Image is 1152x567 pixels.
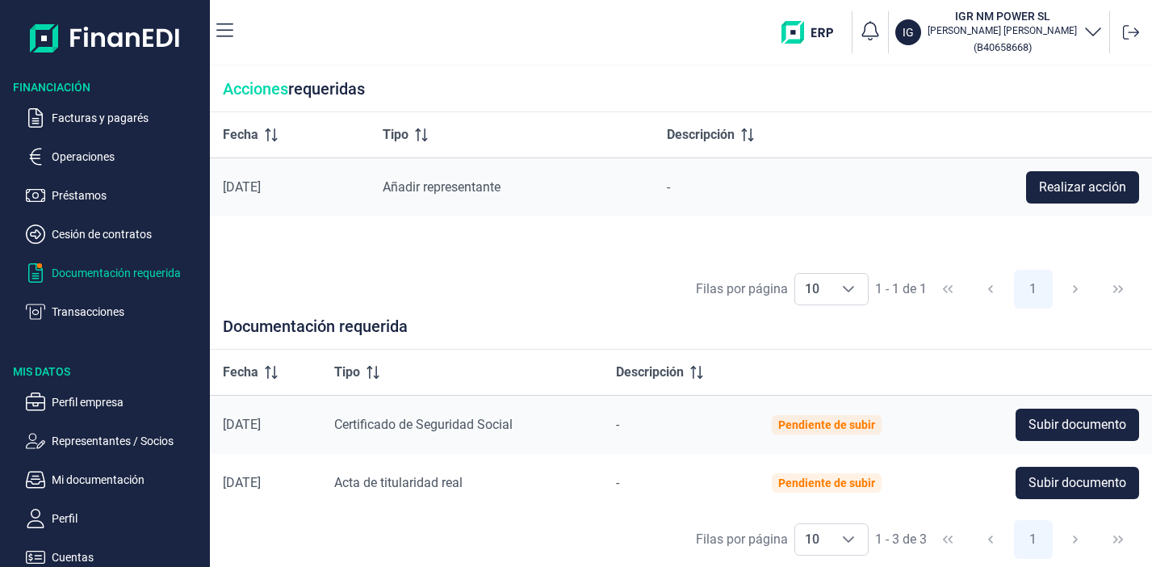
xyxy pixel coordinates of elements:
[26,108,203,128] button: Facturas y pagarés
[616,417,619,432] span: -
[903,24,914,40] p: IG
[52,263,203,283] p: Documentación requerida
[26,470,203,489] button: Mi documentación
[667,125,735,145] span: Descripción
[829,524,868,555] div: Choose
[1016,467,1139,499] button: Subir documento
[1099,520,1137,559] button: Last Page
[210,66,1152,112] div: requeridas
[795,274,829,304] span: 10
[1056,520,1095,559] button: Next Page
[781,21,845,44] img: erp
[26,263,203,283] button: Documentación requerida
[778,477,875,489] div: Pendiente de subir
[829,274,868,304] div: Choose
[696,530,788,549] div: Filas por página
[1099,270,1137,309] button: Last Page
[334,363,360,382] span: Tipo
[26,147,203,166] button: Operaciones
[52,393,203,412] p: Perfil empresa
[875,283,927,296] span: 1 - 1 de 1
[223,79,288,99] span: Acciones
[52,186,203,205] p: Préstamos
[52,108,203,128] p: Facturas y pagarés
[334,475,463,490] span: Acta de titularidad real
[26,225,203,244] button: Cesión de contratos
[223,179,357,195] div: [DATE]
[971,520,1010,559] button: Previous Page
[1014,520,1053,559] button: Page 1
[383,179,501,195] span: Añadir representante
[52,548,203,567] p: Cuentas
[26,431,203,451] button: Representantes / Socios
[1016,409,1139,441] button: Subir documento
[928,24,1077,37] p: [PERSON_NAME] [PERSON_NAME]
[778,418,875,431] div: Pendiente de subir
[1028,415,1126,435] span: Subir documento
[210,317,1152,350] div: Documentación requerida
[928,520,967,559] button: First Page
[26,548,203,567] button: Cuentas
[971,270,1010,309] button: Previous Page
[1056,270,1095,309] button: Next Page
[1026,171,1139,204] button: Realizar acción
[928,270,967,309] button: First Page
[30,13,181,63] img: Logo de aplicación
[26,393,203,412] button: Perfil empresa
[52,225,203,244] p: Cesión de contratos
[52,509,203,528] p: Perfil
[1039,178,1126,197] span: Realizar acción
[928,8,1077,24] h3: IGR NM POWER SL
[383,125,408,145] span: Tipo
[52,302,203,321] p: Transacciones
[895,8,1103,57] button: IGIGR NM POWER SL[PERSON_NAME] [PERSON_NAME](B40658668)
[1014,270,1053,309] button: Page 1
[223,475,308,491] div: [DATE]
[1028,473,1126,493] span: Subir documento
[52,470,203,489] p: Mi documentación
[616,363,684,382] span: Descripción
[26,509,203,528] button: Perfil
[223,125,258,145] span: Fecha
[616,475,619,490] span: -
[667,179,670,195] span: -
[334,417,513,432] span: Certificado de Seguridad Social
[795,524,829,555] span: 10
[223,417,308,433] div: [DATE]
[696,279,788,299] div: Filas por página
[974,41,1032,53] small: Copiar cif
[52,431,203,451] p: Representantes / Socios
[26,302,203,321] button: Transacciones
[52,147,203,166] p: Operaciones
[26,186,203,205] button: Préstamos
[875,533,927,546] span: 1 - 3 de 3
[223,363,258,382] span: Fecha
